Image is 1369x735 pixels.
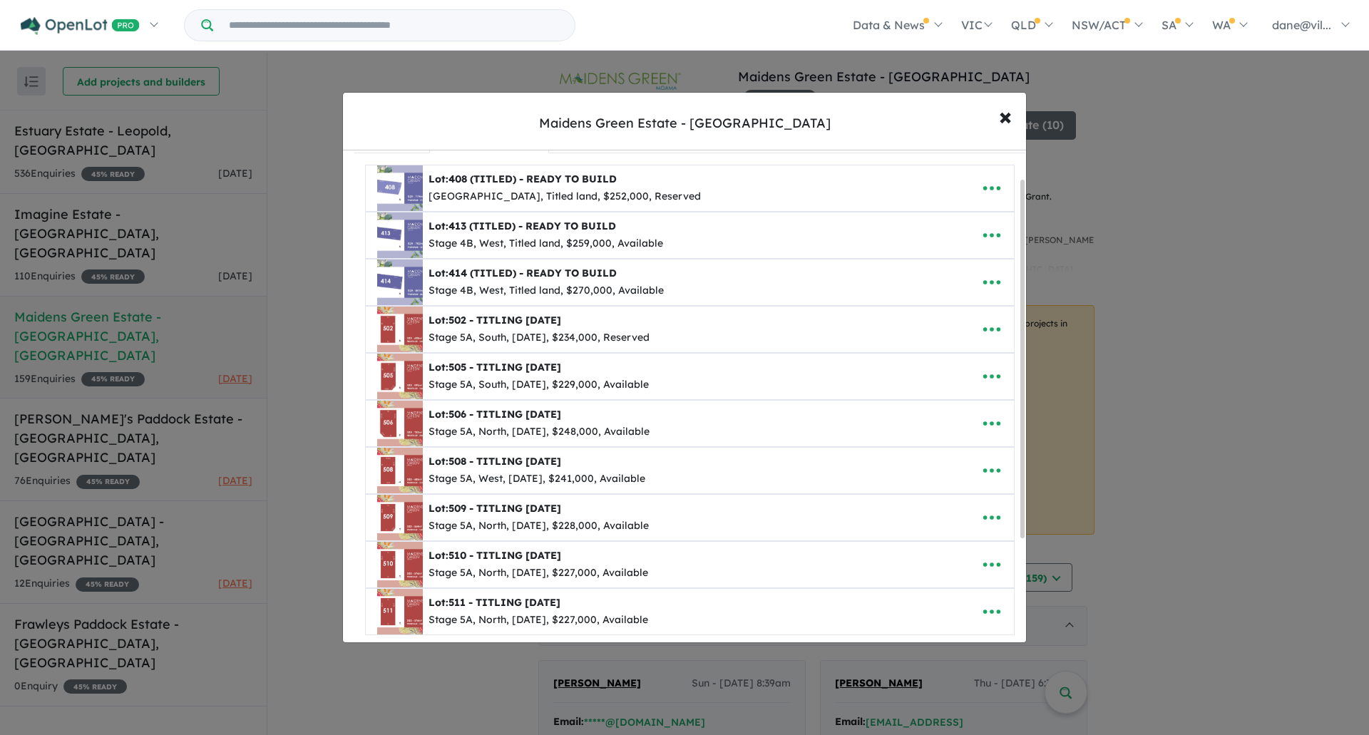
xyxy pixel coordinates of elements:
span: 506 - TITLING [DATE] [448,408,561,421]
div: Stage 5A, South, [DATE], $234,000, Reserved [429,329,650,346]
div: Stage 5A, North, [DATE], $227,000, Available [429,612,648,629]
div: Stage 5A, North, [DATE], $248,000, Available [429,423,650,441]
div: Stage 5A, North, [DATE], $227,000, Available [429,565,648,582]
span: 502 - TITLING [DATE] [448,314,561,327]
img: Maidens%20Green%20Estate%20-%20Moama%20-%20Lot%20508%20-%20TITLING%20JANUARY%202026___1759464512.png [377,448,423,493]
span: dane@vil... [1272,18,1331,32]
span: 508 - TITLING [DATE] [448,455,561,468]
b: Lot: [429,267,617,279]
div: Stage 4B, West, Titled land, $259,000, Available [429,235,663,252]
div: [GEOGRAPHIC_DATA], Titled land, $252,000, Reserved [429,188,701,205]
img: Maidens%20Green%20Estate%20-%20Moama%20-%20Lot%20502%20-%20TITLING%20JANUARY%202026___1754964347.jpg [377,307,423,352]
div: Stage 5A, North, [DATE], $228,000, Available [429,518,649,535]
div: Maidens Green Estate - [GEOGRAPHIC_DATA] [539,114,831,133]
input: Try estate name, suburb, builder or developer [216,10,572,41]
b: Lot: [429,361,561,374]
img: Maidens%20Green%20Estate%20-%20Moama%20-%20Lot%20509%20-%20TITLING%20JANUARY%202026___1759464593.png [377,495,423,540]
b: Lot: [429,455,561,468]
div: Stage 5A, West, [DATE], $241,000, Available [429,471,645,488]
b: Lot: [429,502,561,515]
b: Lot: [429,596,560,609]
img: Maidens%20Green%20Estate%20-%20Moama%20-%20Lot%20506%20-%20TITLING%20JANUARY%202026___1754964461.jpg [377,401,423,446]
img: Maidens%20Green%20Estate%20-%20Moama%20-%20Lot%20510%20-%20TITLING%20JANUARY%202026___1759464652.png [377,542,423,587]
span: 510 - TITLING [DATE] [448,549,561,562]
b: Lot: [429,549,561,562]
img: Maidens%20Green%20Estate%20-%20Moama%20-%20Lot%20408%20-TITLED-%20-%20READY%20TO%20BUILD___174105... [377,165,423,211]
div: Stage 5A, South, [DATE], $229,000, Available [429,376,649,394]
b: Lot: [429,173,617,185]
b: Lot: [429,408,561,421]
span: 413 (TITLED) - READY TO BUILD [448,220,616,232]
span: 505 - TITLING [DATE] [448,361,561,374]
img: Maidens%20Green%20Estate%20-%20Moama%20-%20Lot%20505%20-%20TITLING%20JANUARY%202026___1754964444.jpg [377,354,423,399]
img: Openlot PRO Logo White [21,17,140,35]
span: 414 (TITLED) - READY TO BUILD [448,267,617,279]
span: 408 (TITLED) - READY TO BUILD [448,173,617,185]
img: Maidens%20Green%20Estate%20-%20Moama%20-%20Lot%20511%20-%20TITLING%20JANUARY%202026___1759464701.png [377,589,423,634]
span: 511 - TITLING [DATE] [448,596,560,609]
b: Lot: [429,314,561,327]
span: 509 - TITLING [DATE] [448,502,561,515]
span: × [999,101,1012,131]
img: Maidens%20Green%20Estate%20-%20Moama%20-%20Lot%20414%20-TITLED-%20-%20READY%20TO%20BUILD___174105... [377,259,423,305]
div: Stage 4B, West, Titled land, $270,000, Available [429,282,664,299]
img: Maidens%20Green%20Estate%20-%20Moama%20-%20Lot%20413%20-TITLED-%20-%20READY%20TO%20BUILD___174105... [377,212,423,258]
b: Lot: [429,220,616,232]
